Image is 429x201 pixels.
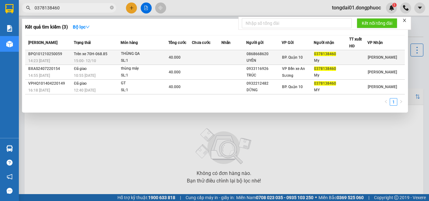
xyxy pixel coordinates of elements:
[397,98,405,106] button: right
[110,6,114,9] span: close-circle
[247,72,281,79] div: TRÚC
[314,66,336,71] span: 0378138460
[121,40,138,45] span: Món hàng
[7,188,13,194] span: message
[282,85,303,89] span: BP. Quận 10
[74,73,95,78] span: 10:55 [DATE]
[247,80,281,87] div: 0932212482
[121,57,168,64] div: SL: 1
[26,6,30,10] span: search
[192,40,210,45] span: Chưa cước
[74,88,95,93] span: 12:40 [DATE]
[74,40,91,45] span: Trạng thái
[85,25,90,29] span: down
[121,72,168,79] div: SL: 1
[399,100,403,103] span: right
[6,145,13,152] img: warehouse-icon
[68,22,95,32] button: Bộ lọcdown
[367,40,383,45] span: VP Nhận
[169,85,181,89] span: 40.000
[169,55,181,60] span: 40.000
[5,4,14,13] img: logo-vxr
[282,40,294,45] span: VP Gửi
[7,174,13,180] span: notification
[28,80,72,87] div: VPHQ101404220149
[368,70,397,74] span: [PERSON_NAME]
[6,41,13,47] img: warehouse-icon
[121,80,168,87] div: GT
[357,18,397,28] button: Kết nối tổng đài
[242,18,352,28] input: Nhập số tổng đài
[74,81,87,86] span: Đã giao
[247,66,281,72] div: 0933116926
[74,52,107,56] span: Trên xe 70H-068.85
[349,37,362,48] span: TT xuất HĐ
[121,50,168,57] div: THÙNG QA
[6,25,13,32] img: solution-icon
[368,55,397,60] span: [PERSON_NAME]
[221,40,231,45] span: Nhãn
[314,57,349,64] div: My
[121,87,168,94] div: SL: 1
[402,18,407,23] span: close
[28,66,72,72] div: BXAS2407220154
[121,65,168,72] div: thùng máy
[246,40,263,45] span: Người gửi
[362,20,392,27] span: Kết nối tổng đài
[28,40,57,45] span: [PERSON_NAME]
[384,100,388,103] span: left
[282,66,305,78] span: VP Bến xe An Sương
[247,51,281,57] div: 0868668620
[74,59,96,63] span: 15:00 - 12/10
[397,98,405,106] li: Next Page
[314,87,349,93] div: MY
[74,66,87,71] span: Đã giao
[169,70,181,74] span: 40.000
[314,40,334,45] span: Người nhận
[314,81,336,86] span: 0378138460
[247,87,281,93] div: DỮNG
[282,55,303,60] span: BP. Quận 10
[314,72,349,79] div: My
[73,24,90,29] strong: Bộ lọc
[7,160,13,166] span: question-circle
[314,52,336,56] span: 0378138460
[28,88,50,93] span: 16:18 [DATE]
[368,85,397,89] span: [PERSON_NAME]
[35,4,109,11] input: Tìm tên, số ĐT hoặc mã đơn
[28,73,50,78] span: 14:55 [DATE]
[110,5,114,11] span: close-circle
[390,98,397,105] a: 1
[390,98,397,106] li: 1
[168,40,186,45] span: Tổng cước
[382,98,390,106] button: left
[28,59,50,63] span: 14:23 [DATE]
[25,24,68,30] h3: Kết quả tìm kiếm ( 3 )
[382,98,390,106] li: Previous Page
[28,51,72,57] div: BPQ101210250059
[247,57,281,64] div: UYÊN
